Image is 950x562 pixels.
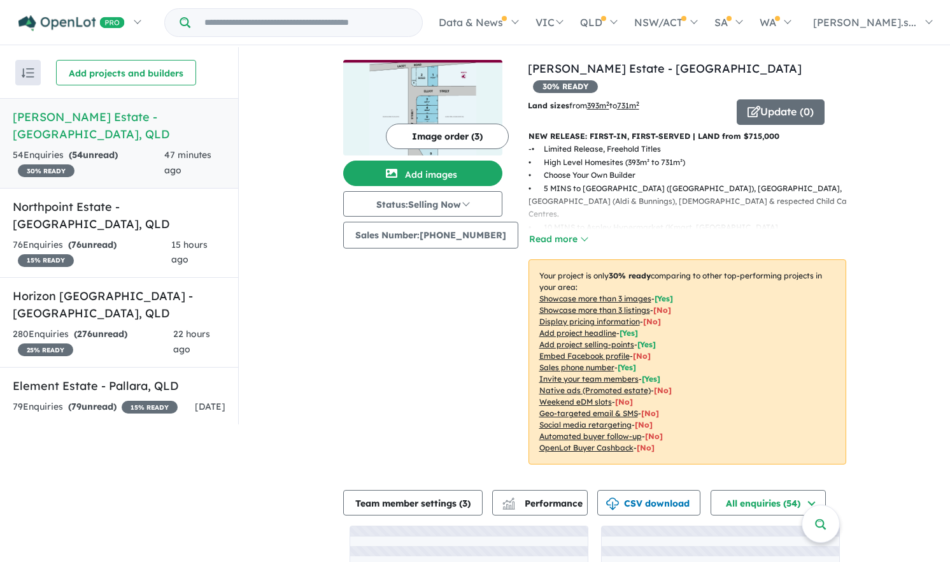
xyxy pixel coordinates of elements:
b: Land sizes [528,101,569,110]
button: Team member settings (3) [343,490,483,515]
span: [ No ] [633,351,651,361]
sup: 2 [636,100,639,107]
u: 393 m [587,101,609,110]
div: 54 Enquir ies [13,148,164,178]
span: Performance [504,498,583,509]
strong: ( unread) [74,328,127,340]
u: Invite your team members [539,374,639,384]
img: Openlot PRO Logo White [18,15,125,31]
span: to [609,101,639,110]
img: download icon [606,498,619,510]
span: 76 [71,239,82,250]
button: All enquiries (54) [711,490,826,515]
u: Geo-targeted email & SMS [539,408,638,418]
h5: [PERSON_NAME] Estate - [GEOGRAPHIC_DATA] , QLD [13,108,225,143]
span: [PERSON_NAME].s... [813,16,916,29]
p: from [528,99,727,112]
span: 54 [72,149,83,161]
u: Social media retargeting [539,420,632,429]
span: [ Yes ] [618,363,636,372]
u: Showcase more than 3 listings [539,305,650,315]
img: Elliot Grove Estate - Carseldine [343,60,502,155]
span: [ Yes ] [642,374,660,384]
b: 30 % ready [609,271,651,280]
button: Sales Number:[PHONE_NUMBER] [343,222,518,249]
div: 79 Enquir ies [13,400,178,415]
u: OpenLot Buyer Cashback [539,443,634,452]
p: - • Limited Release, Freehold Titles • High Level Homesites (393m² to 731m²) • Choose Your Own Bu... [528,143,856,285]
button: Status:Selling Now [343,191,502,217]
span: [ No ] [643,317,661,326]
strong: ( unread) [68,239,117,250]
u: Add project headline [539,328,616,338]
img: sort.svg [22,68,34,78]
sup: 2 [606,100,609,107]
span: [ Yes ] [637,340,656,349]
span: 3 [462,498,467,509]
span: [No] [654,385,672,395]
span: 30 % READY [533,80,598,93]
input: Try estate name, suburb, builder or developer [193,9,420,36]
span: [ No ] [653,305,671,315]
u: Sales phone number [539,363,614,372]
button: Add images [343,161,502,186]
span: 15 hours ago [171,239,208,266]
strong: ( unread) [69,149,118,161]
button: Performance [492,490,588,515]
span: [No] [635,420,653,429]
span: 25 % READY [18,343,73,356]
u: Automated buyer follow-up [539,431,642,441]
img: line-chart.svg [502,498,514,505]
u: Add project selling-points [539,340,634,349]
h5: Horizon [GEOGRAPHIC_DATA] - [GEOGRAPHIC_DATA] , QLD [13,287,225,322]
u: Weekend eDM slots [539,397,612,407]
span: 30 % READY [18,164,74,177]
h5: Element Estate - Pallara , QLD [13,377,225,394]
span: [DATE] [195,401,225,412]
span: 276 [77,328,92,340]
u: Native ads (Promoted estate) [539,385,651,395]
p: Your project is only comparing to other top-performing projects in your area: - - - - - - - - - -... [528,259,846,465]
span: [No] [637,443,655,452]
strong: ( unread) [68,401,117,412]
div: 76 Enquir ies [13,238,171,268]
span: 15 % READY [122,401,178,414]
u: Embed Facebook profile [539,351,630,361]
span: [ Yes ] [655,294,673,303]
button: Update (0) [737,99,825,125]
a: [PERSON_NAME] Estate - [GEOGRAPHIC_DATA] [528,61,802,76]
span: [No] [645,431,663,441]
img: bar-chart.svg [502,501,515,510]
button: Image order (3) [386,124,509,149]
u: Display pricing information [539,317,640,326]
button: Add projects and builders [56,60,196,85]
h5: Northpoint Estate - [GEOGRAPHIC_DATA] , QLD [13,198,225,233]
p: NEW RELEASE: FIRST-IN, FIRST-SERVED | LAND from $715,000 [528,130,846,143]
u: Showcase more than 3 images [539,294,651,303]
button: CSV download [597,490,700,515]
span: [No] [641,408,659,418]
span: 22 hours ago [173,328,210,355]
span: [ Yes ] [620,328,638,338]
span: 15 % READY [18,254,74,267]
button: Read more [528,232,588,247]
u: 731 m [617,101,639,110]
span: [No] [615,397,633,407]
span: 79 [71,401,82,412]
div: 280 Enquir ies [13,327,173,357]
span: 47 minutes ago [164,149,211,176]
